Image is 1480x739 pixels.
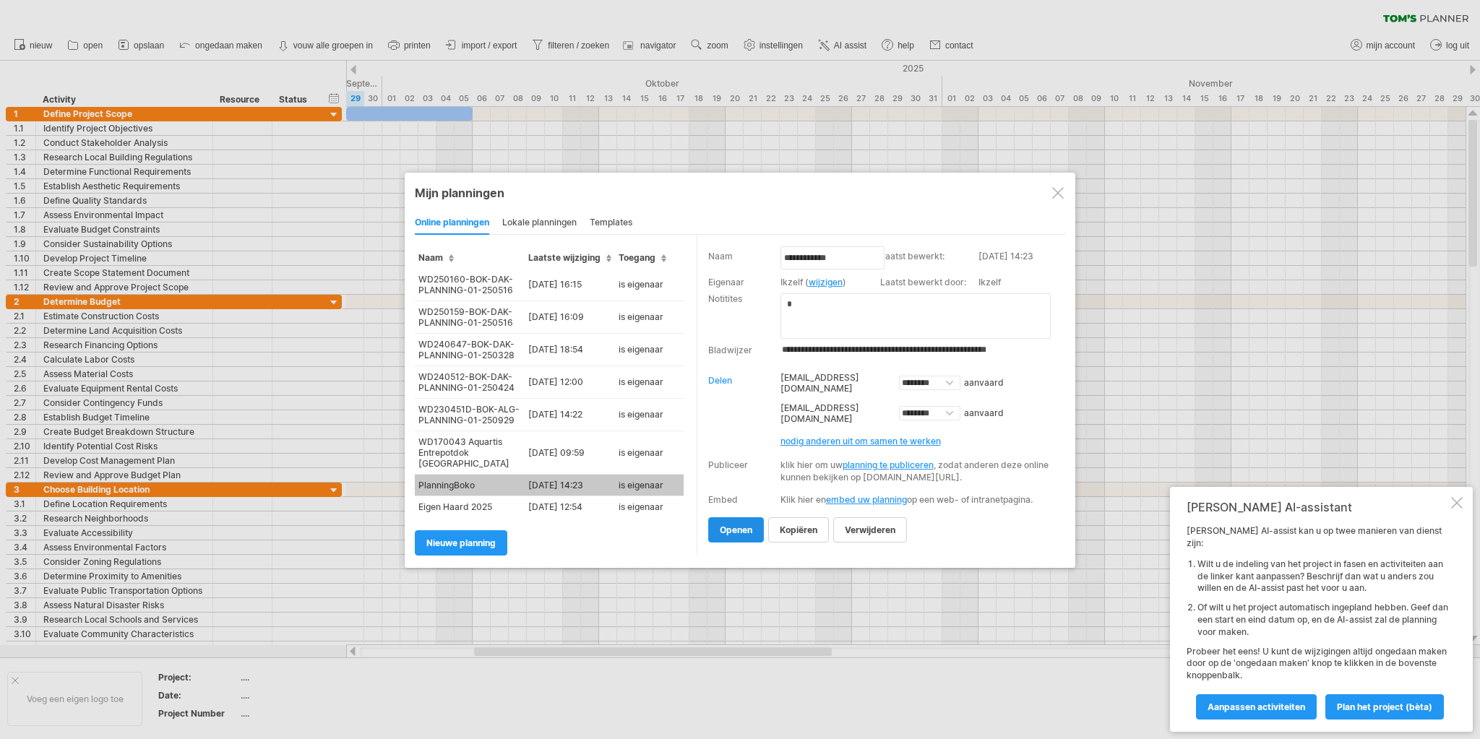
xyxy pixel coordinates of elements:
span: Toegang [619,252,666,263]
td: [DATE] 16:15 [525,269,615,301]
div: lokale planningen [502,212,577,235]
td: [EMAIL_ADDRESS][DOMAIN_NAME] [777,368,895,398]
td: [EMAIL_ADDRESS][DOMAIN_NAME] [777,398,895,428]
div: Mijn planningen [415,186,1065,200]
div: klik hier om uw , zodat anderen deze online kunnen bekijken op [DOMAIN_NAME][URL]. [780,459,1056,483]
td: [DATE] 14:23 [978,249,1067,275]
td: [DATE] 12:54 [525,496,615,517]
td: WD170043 Aquartis Entrepotdok [GEOGRAPHIC_DATA] [415,431,525,474]
a: planning te publiceren [843,459,934,470]
td: Laatst bewerkt: [880,249,978,275]
span: Naam [418,252,454,263]
td: [DATE] 18:54 [525,333,615,366]
div: Embed [708,494,738,505]
span: verwijderen [845,524,895,535]
td: aanvaard [960,398,1056,428]
td: aanvaard [960,368,1056,398]
td: [EMAIL_ADDRESS][DOMAIN_NAME] [777,428,895,459]
td: [DATE] 16:09 [525,301,615,333]
td: Ikzelf [978,275,1067,292]
li: Of wilt u het project automatisch ingepland hebben. Geef dan een start en eind datum op, en de AI... [1197,602,1448,638]
a: Nieuwe planning [415,530,507,556]
a: Aanpassen activiteiten [1196,694,1317,719]
td: is eigenaar [615,496,684,517]
div: Klik hier en op een web- of intranetpagina. [780,494,1056,505]
div: templates [590,212,632,235]
td: WD240647-BOK-DAK-PLANNING-01-250328 [415,333,525,366]
td: Naam [708,249,780,275]
span: Aanpassen activiteiten [1208,701,1305,712]
div: Delen [708,375,732,386]
td: WD250159-BOK-DAK-PLANNING-01-250516 [415,301,525,333]
li: Wilt u de indeling van het project in fasen en activiteiten aan de linker kant aanpassen? Beschri... [1197,558,1448,595]
td: Notitites [708,292,780,340]
td: WD240512-BOK-DAK-PLANNING-01-250424 [415,366,525,398]
td: is eigenaar [615,474,684,496]
div: [PERSON_NAME] AI-assist kan u op twee manieren van dienst zijn: Probeer het eens! U kunt de wijzi... [1187,525,1448,719]
td: Eigenaar [708,275,780,292]
a: Plan het project (bèta) [1325,694,1444,719]
div: Publiceer [708,459,748,470]
a: verwijderen [833,517,907,543]
a: nodig anderen uit om samen te werken [780,436,1059,446]
span: Plan het project (bèta) [1337,701,1432,712]
td: is eigenaar [615,269,684,301]
td: is eigenaar [615,431,684,474]
td: is eigenaar [615,398,684,431]
div: online planningen [415,212,489,235]
a: kopiëren [768,517,829,543]
td: [DATE] 09:59 [525,431,615,474]
td: is eigenaar [615,333,684,366]
a: openen [708,517,764,543]
td: is eigenaar [615,301,684,333]
td: PlanningBoko [415,474,525,496]
td: Laatst bewerkt door: [880,275,978,292]
td: WD250160-BOK-DAK-PLANNING-01-250516 [415,269,525,301]
td: [DATE] 14:22 [525,398,615,431]
td: Bladwijzer [708,340,780,358]
td: is eigenaar [615,366,684,398]
span: nodig anderen uit om samen te werken [780,436,941,446]
div: Ikzelf ( ) [780,277,873,288]
a: embed uw planning [826,494,907,505]
td: [DATE] 14:23 [525,474,615,496]
td: aanvaard [960,428,1056,459]
td: [DATE] 12:00 [525,366,615,398]
a: wijzigen [809,277,843,288]
td: WD230451D-BOK-ALG-PLANNING-01-250929 [415,398,525,431]
span: Laatste wijziging [528,252,611,263]
div: [PERSON_NAME] AI-assistant [1187,500,1448,514]
td: Eigen Haard 2025 [415,496,525,517]
span: Nieuwe planning [426,537,496,548]
span: kopiëren [780,524,817,535]
span: openen [720,524,752,535]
